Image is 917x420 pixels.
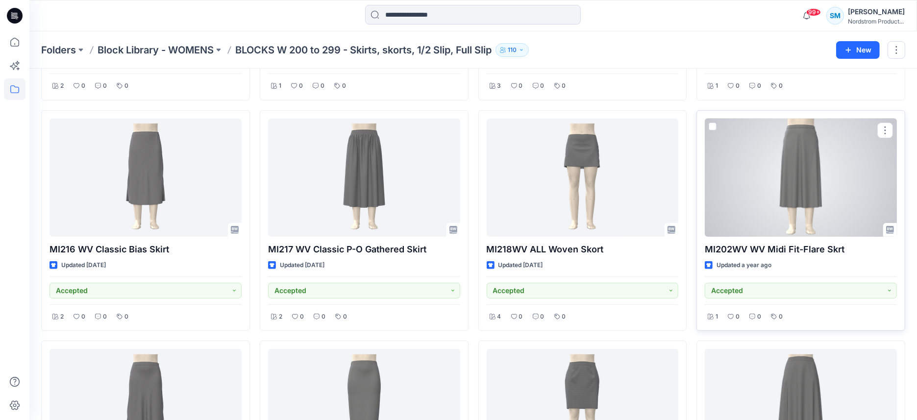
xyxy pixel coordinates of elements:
[61,260,106,271] p: Updated [DATE]
[497,81,501,91] p: 3
[124,312,128,322] p: 0
[497,312,501,322] p: 4
[562,81,566,91] p: 0
[124,81,128,91] p: 0
[41,43,76,57] a: Folders
[508,45,517,55] p: 110
[541,81,545,91] p: 0
[343,312,347,322] p: 0
[736,312,740,322] p: 0
[779,312,783,322] p: 0
[736,81,740,91] p: 0
[717,260,771,271] p: Updated a year ago
[519,312,523,322] p: 0
[81,81,85,91] p: 0
[806,8,821,16] span: 99+
[519,81,523,91] p: 0
[50,243,242,256] p: MI216 WV Classic Bias Skirt
[836,41,880,59] button: New
[81,312,85,322] p: 0
[268,119,460,237] a: MI217 WV Classic P-O Gathered Skirt
[779,81,783,91] p: 0
[705,243,897,256] p: MI202WV WV Midi Fit-Flare Skrt
[279,81,281,91] p: 1
[716,81,718,91] p: 1
[757,312,761,322] p: 0
[268,243,460,256] p: MI217 WV Classic P-O Gathered Skirt
[103,81,107,91] p: 0
[60,81,64,91] p: 2
[848,18,905,25] div: Nordstrom Product...
[321,81,324,91] p: 0
[498,260,543,271] p: Updated [DATE]
[562,312,566,322] p: 0
[342,81,346,91] p: 0
[487,119,679,237] a: MI218WV ALL Woven Skort
[716,312,718,322] p: 1
[50,119,242,237] a: MI216 WV Classic Bias Skirt
[496,43,529,57] button: 110
[757,81,761,91] p: 0
[98,43,214,57] a: Block Library - WOMENS
[487,243,679,256] p: MI218WV ALL Woven Skort
[826,7,844,25] div: SM
[235,43,492,57] p: BLOCKS W 200 to 299 - Skirts, skorts, 1/2 Slip, Full Slip
[60,312,64,322] p: 2
[322,312,325,322] p: 0
[541,312,545,322] p: 0
[299,81,303,91] p: 0
[279,312,282,322] p: 2
[103,312,107,322] p: 0
[280,260,324,271] p: Updated [DATE]
[848,6,905,18] div: [PERSON_NAME]
[705,119,897,237] a: MI202WV WV Midi Fit-Flare Skrt
[300,312,304,322] p: 0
